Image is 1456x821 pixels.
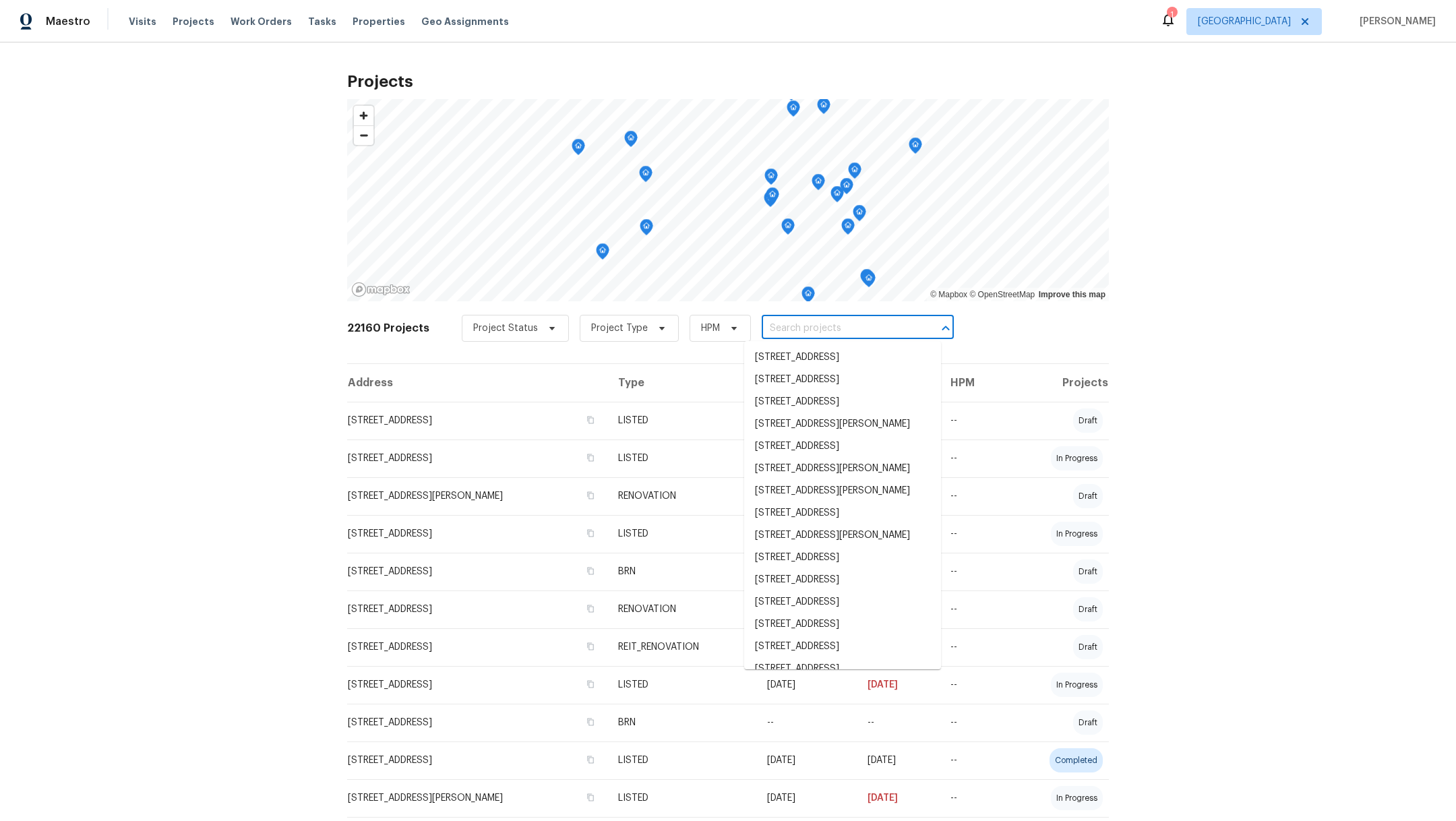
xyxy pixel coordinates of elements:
[969,290,1035,299] a: OpenStreetMap
[940,666,1006,704] td: --
[857,741,940,779] td: [DATE]
[940,704,1006,741] td: --
[591,322,648,335] span: Project Type
[817,98,830,119] div: Map marker
[744,547,941,569] li: [STREET_ADDRESS]
[607,553,756,590] td: BRN
[231,15,292,28] span: Work Orders
[1073,559,1103,584] div: draft
[940,477,1006,515] td: --
[347,515,607,553] td: [STREET_ADDRESS]
[909,138,922,158] div: Map marker
[766,187,779,208] div: Map marker
[848,162,861,183] div: Map marker
[347,99,1109,301] canvas: Map
[347,364,607,402] th: Address
[347,553,607,590] td: [STREET_ADDRESS]
[744,502,941,524] li: [STREET_ADDRESS]
[1051,673,1103,697] div: in progress
[607,439,756,477] td: LISTED
[607,779,756,817] td: LISTED
[862,271,876,292] div: Map marker
[1051,786,1103,810] div: in progress
[744,391,941,413] li: [STREET_ADDRESS]
[940,402,1006,439] td: --
[46,15,90,28] span: Maestro
[857,779,940,817] td: [DATE]
[930,290,967,299] a: Mapbox
[584,716,597,728] button: Copy Address
[584,791,597,803] button: Copy Address
[347,590,607,628] td: [STREET_ADDRESS]
[347,779,607,817] td: [STREET_ADDRESS][PERSON_NAME]
[347,666,607,704] td: [STREET_ADDRESS]
[853,205,866,226] div: Map marker
[762,318,916,339] input: Search projects
[744,480,941,502] li: [STREET_ADDRESS][PERSON_NAME]
[354,126,373,145] span: Zoom out
[347,402,607,439] td: [STREET_ADDRESS]
[624,131,638,152] div: Map marker
[347,477,607,515] td: [STREET_ADDRESS][PERSON_NAME]
[756,741,857,779] td: [DATE]
[940,741,1006,779] td: --
[347,439,607,477] td: [STREET_ADDRESS]
[940,553,1006,590] td: --
[1050,748,1103,772] div: completed
[421,15,509,28] span: Geo Assignments
[607,628,756,666] td: REIT_RENOVATION
[639,166,653,187] div: Map marker
[940,515,1006,553] td: --
[764,191,777,212] div: Map marker
[940,364,1006,402] th: HPM
[584,452,597,464] button: Copy Address
[1073,635,1103,659] div: draft
[756,704,857,741] td: --
[607,364,756,402] th: Type
[173,15,214,28] span: Projects
[744,346,941,369] li: [STREET_ADDRESS]
[584,527,597,539] button: Copy Address
[840,178,853,199] div: Map marker
[1073,710,1103,735] div: draft
[347,704,607,741] td: [STREET_ADDRESS]
[607,590,756,628] td: RENOVATION
[353,15,405,28] span: Properties
[1051,522,1103,546] div: in progress
[129,15,156,28] span: Visits
[584,565,597,577] button: Copy Address
[1051,446,1103,470] div: in progress
[607,741,756,779] td: LISTED
[801,286,815,307] div: Map marker
[744,613,941,636] li: [STREET_ADDRESS]
[640,219,653,240] div: Map marker
[744,658,941,680] li: [STREET_ADDRESS]
[936,319,955,338] button: Close
[607,666,756,704] td: LISTED
[607,515,756,553] td: LISTED
[940,590,1006,628] td: --
[584,414,597,426] button: Copy Address
[764,169,778,189] div: Map marker
[1039,290,1105,299] a: Improve this map
[781,218,795,239] div: Map marker
[584,678,597,690] button: Copy Address
[473,322,538,335] span: Project Status
[940,779,1006,817] td: --
[701,322,720,335] span: HPM
[744,591,941,613] li: [STREET_ADDRESS]
[308,17,336,26] span: Tasks
[940,439,1006,477] td: --
[841,218,855,239] div: Map marker
[347,322,429,335] h2: 22160 Projects
[354,106,373,125] button: Zoom in
[596,243,609,264] div: Map marker
[857,666,940,704] td: [DATE]
[607,477,756,515] td: RENOVATION
[756,779,857,817] td: [DATE]
[744,369,941,391] li: [STREET_ADDRESS]
[1007,364,1110,402] th: Projects
[744,413,941,435] li: [STREET_ADDRESS][PERSON_NAME]
[1073,484,1103,508] div: draft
